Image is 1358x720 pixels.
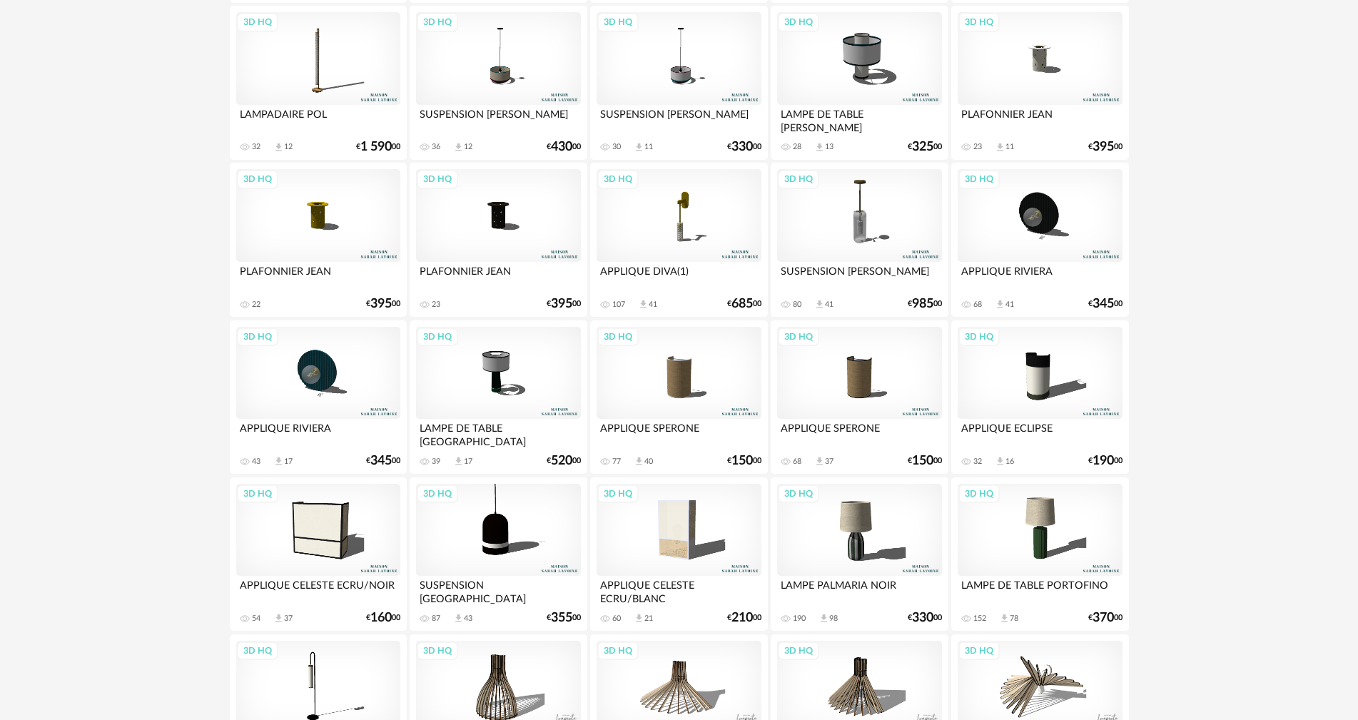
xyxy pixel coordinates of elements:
span: Download icon [995,456,1005,467]
div: € 00 [1088,299,1123,309]
span: 685 [731,299,753,309]
a: 3D HQ SUSPENSION [GEOGRAPHIC_DATA] 87 Download icon 43 €35500 [410,477,587,632]
a: 3D HQ SUSPENSION [PERSON_NAME] 36 Download icon 12 €43000 [410,6,587,160]
span: 345 [370,456,392,466]
div: € 00 [1088,142,1123,152]
div: 107 [612,300,625,310]
div: SUSPENSION [GEOGRAPHIC_DATA] [416,576,580,604]
div: 3D HQ [778,642,819,660]
div: 22 [252,300,260,310]
a: 3D HQ LAMPE PALMARIA NOIR 190 Download icon 98 €33000 [771,477,948,632]
div: € 00 [1088,613,1123,623]
div: 23 [973,142,982,152]
div: 23 [432,300,440,310]
div: LAMPADAIRE POL [236,105,400,133]
div: € 00 [908,142,942,152]
div: LAMPE DE TABLE PORTOFINO [958,576,1122,604]
div: 32 [973,457,982,467]
div: 3D HQ [597,328,639,346]
span: Download icon [995,299,1005,310]
a: 3D HQ APPLIQUE SPERONE 77 Download icon 40 €15000 [590,320,767,475]
span: 345 [1093,299,1114,309]
div: € 00 [547,613,581,623]
div: APPLIQUE ECLIPSE [958,419,1122,447]
div: 32 [252,142,260,152]
div: 3D HQ [958,13,1000,31]
div: LAMPE DE TABLE [GEOGRAPHIC_DATA] [416,419,580,447]
div: € 00 [547,299,581,309]
div: 190 [793,614,806,624]
span: 330 [912,613,933,623]
div: 3D HQ [417,485,458,503]
div: 16 [1005,457,1014,467]
div: 3D HQ [417,13,458,31]
span: 395 [370,299,392,309]
div: € 00 [727,299,761,309]
div: 41 [1005,300,1014,310]
div: 11 [1005,142,1014,152]
a: 3D HQ LAMPE DE TABLE [PERSON_NAME] 28 Download icon 13 €32500 [771,6,948,160]
div: 152 [973,614,986,624]
a: 3D HQ APPLIQUE ECLIPSE 32 Download icon 16 €19000 [951,320,1128,475]
span: Download icon [453,456,464,467]
a: 3D HQ SUSPENSION [PERSON_NAME] 80 Download icon 41 €98500 [771,163,948,317]
div: 21 [644,614,653,624]
div: 37 [284,614,293,624]
div: 77 [612,457,621,467]
div: 3D HQ [417,642,458,660]
div: 54 [252,614,260,624]
span: 190 [1093,456,1114,466]
span: Download icon [814,142,825,153]
a: 3D HQ LAMPE DE TABLE PORTOFINO 152 Download icon 78 €37000 [951,477,1128,632]
div: APPLIQUE SPERONE [777,419,941,447]
span: Download icon [453,613,464,624]
div: 3D HQ [778,328,819,346]
span: 160 [370,613,392,623]
div: € 00 [547,456,581,466]
div: APPLIQUE RIVIERA [958,262,1122,290]
div: 3D HQ [237,485,278,503]
div: 3D HQ [958,485,1000,503]
div: 3D HQ [958,642,1000,660]
a: 3D HQ SUSPENSION [PERSON_NAME] 30 Download icon 11 €33000 [590,6,767,160]
a: 3D HQ APPLIQUE RIVIERA 43 Download icon 17 €34500 [230,320,407,475]
div: € 00 [1088,456,1123,466]
div: 3D HQ [237,328,278,346]
a: 3D HQ PLAFONNIER JEAN 23 €39500 [410,163,587,317]
span: 1 590 [360,142,392,152]
div: € 00 [908,456,942,466]
div: 17 [464,457,472,467]
div: 41 [825,300,833,310]
span: 985 [912,299,933,309]
a: 3D HQ APPLIQUE DIVA(1) 107 Download icon 41 €68500 [590,163,767,317]
span: 330 [731,142,753,152]
div: 11 [644,142,653,152]
span: 150 [912,456,933,466]
div: 3D HQ [597,13,639,31]
div: APPLIQUE SPERONE [597,419,761,447]
div: 39 [432,457,440,467]
div: PLAFONNIER JEAN [958,105,1122,133]
div: 3D HQ [778,170,819,188]
span: Download icon [814,456,825,467]
span: Download icon [819,613,829,624]
span: 395 [551,299,572,309]
div: 3D HQ [237,170,278,188]
div: 41 [649,300,657,310]
div: 12 [464,142,472,152]
span: 395 [1093,142,1114,152]
div: 3D HQ [778,13,819,31]
span: Download icon [273,142,284,153]
span: Download icon [999,613,1010,624]
div: 3D HQ [597,170,639,188]
a: 3D HQ PLAFONNIER JEAN 23 Download icon 11 €39500 [951,6,1128,160]
div: 80 [793,300,801,310]
div: 43 [252,457,260,467]
div: APPLIQUE RIVIERA [236,419,400,447]
div: LAMPE PALMARIA NOIR [777,576,941,604]
span: 355 [551,613,572,623]
div: 3D HQ [958,170,1000,188]
div: € 00 [908,299,942,309]
a: 3D HQ LAMPADAIRE POL 32 Download icon 12 €1 59000 [230,6,407,160]
div: € 00 [356,142,400,152]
